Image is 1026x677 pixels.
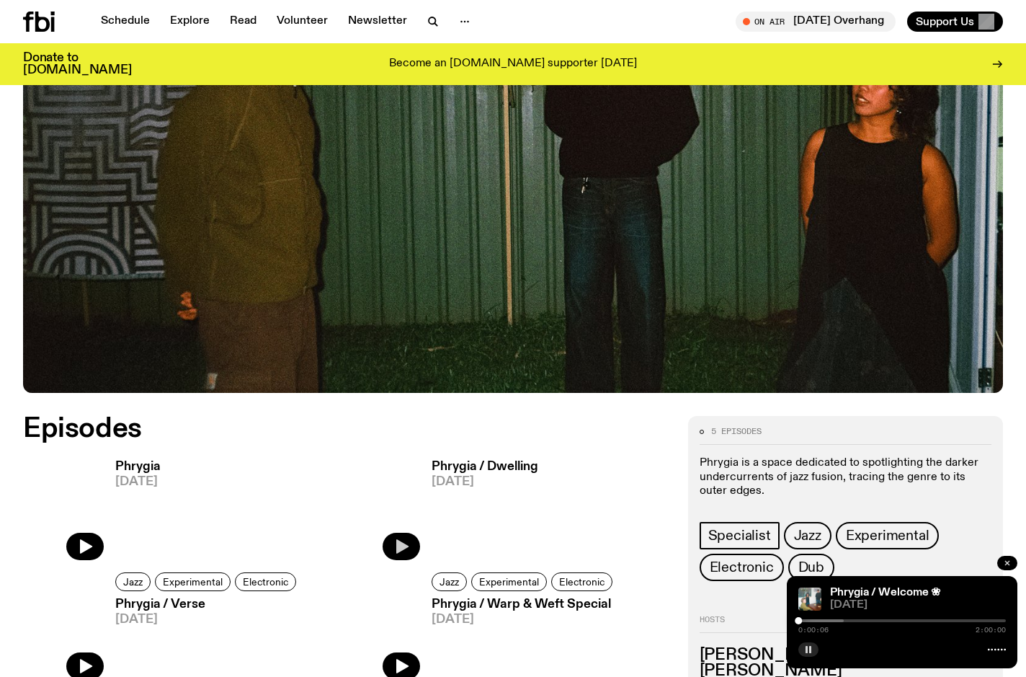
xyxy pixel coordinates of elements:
a: Phrygia[DATE] [104,461,161,561]
a: Schedule [92,12,159,32]
h3: Phrygia [115,461,161,473]
a: Electronic [551,572,612,591]
a: Dub [788,554,834,581]
span: Jazz [440,577,459,588]
span: Jazz [794,528,821,544]
span: 5 episodes [711,428,762,435]
a: Jazz [784,522,831,549]
span: [DATE] [830,600,1006,611]
h3: [PERSON_NAME] [700,647,991,663]
span: Jazz [123,577,143,588]
a: Jazz [432,572,467,591]
a: Specialist [700,522,780,549]
span: Electronic [559,577,605,588]
button: On Air[DATE] Overhang [736,12,896,32]
span: Electronic [710,559,774,575]
span: Specialist [708,528,771,544]
a: Read [221,12,265,32]
a: Experimental [155,572,231,591]
h3: Phrygia / Dwelling [432,461,538,473]
a: Jazz [115,572,151,591]
a: Phrygia / Dwelling[DATE] [420,461,538,561]
span: Experimental [846,528,929,544]
p: Phrygia is a space dedicated to spotlighting the darker undercurrents of jazz fusion, tracing the... [700,456,991,498]
a: Newsletter [339,12,416,32]
a: Explore [161,12,218,32]
span: Experimental [479,577,539,588]
span: [DATE] [432,614,617,626]
a: Volunteer [268,12,336,32]
span: [DATE] [115,614,300,626]
h3: Donate to [DOMAIN_NAME] [23,52,132,76]
h2: Hosts [700,616,991,633]
h2: Episodes [23,416,617,442]
button: Support Us [907,12,1003,32]
span: [DATE] [432,476,538,488]
span: Experimental [163,577,223,588]
span: Dub [798,559,824,575]
span: Support Us [916,15,974,28]
span: [DATE] [115,476,161,488]
span: Electronic [243,577,288,588]
a: Electronic [700,554,784,581]
span: 0:00:06 [798,627,829,634]
a: Experimental [836,522,940,549]
span: 2:00:00 [976,627,1006,634]
h3: Phrygia / Verse [115,598,300,611]
p: Become an [DOMAIN_NAME] supporter [DATE] [389,58,637,71]
a: Phrygia / Welcome ❀ [830,587,940,598]
a: Electronic [235,572,296,591]
a: Experimental [471,572,547,591]
h3: Phrygia / Warp & Weft Special [432,598,617,611]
